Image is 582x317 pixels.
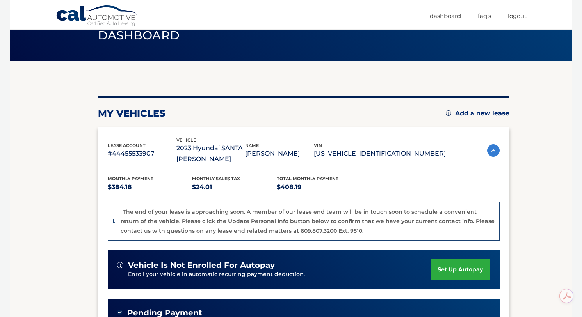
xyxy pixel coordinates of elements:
[108,148,176,159] p: #44455533907
[117,310,123,315] img: check-green.svg
[314,148,446,159] p: [US_VEHICLE_IDENTIFICATION_NUMBER]
[121,208,495,234] p: The end of your lease is approaching soon. A member of our lease end team will be in touch soon t...
[314,143,322,148] span: vin
[508,9,527,22] a: Logout
[108,182,192,193] p: $384.18
[56,5,138,28] a: Cal Automotive
[117,262,123,268] img: alert-white.svg
[245,143,259,148] span: name
[192,182,277,193] p: $24.01
[277,176,338,181] span: Total Monthly Payment
[108,176,153,181] span: Monthly Payment
[446,110,509,117] a: Add a new lease
[98,108,166,119] h2: my vehicles
[128,260,275,270] span: vehicle is not enrolled for autopay
[192,176,240,181] span: Monthly sales Tax
[430,9,461,22] a: Dashboard
[446,110,451,116] img: add.svg
[431,259,490,280] a: set up autopay
[478,9,491,22] a: FAQ's
[277,182,361,193] p: $408.19
[98,28,180,43] span: Dashboard
[176,143,245,165] p: 2023 Hyundai SANTA [PERSON_NAME]
[245,148,314,159] p: [PERSON_NAME]
[108,143,146,148] span: lease account
[176,137,196,143] span: vehicle
[128,270,431,279] p: Enroll your vehicle in automatic recurring payment deduction.
[487,144,500,157] img: accordion-active.svg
